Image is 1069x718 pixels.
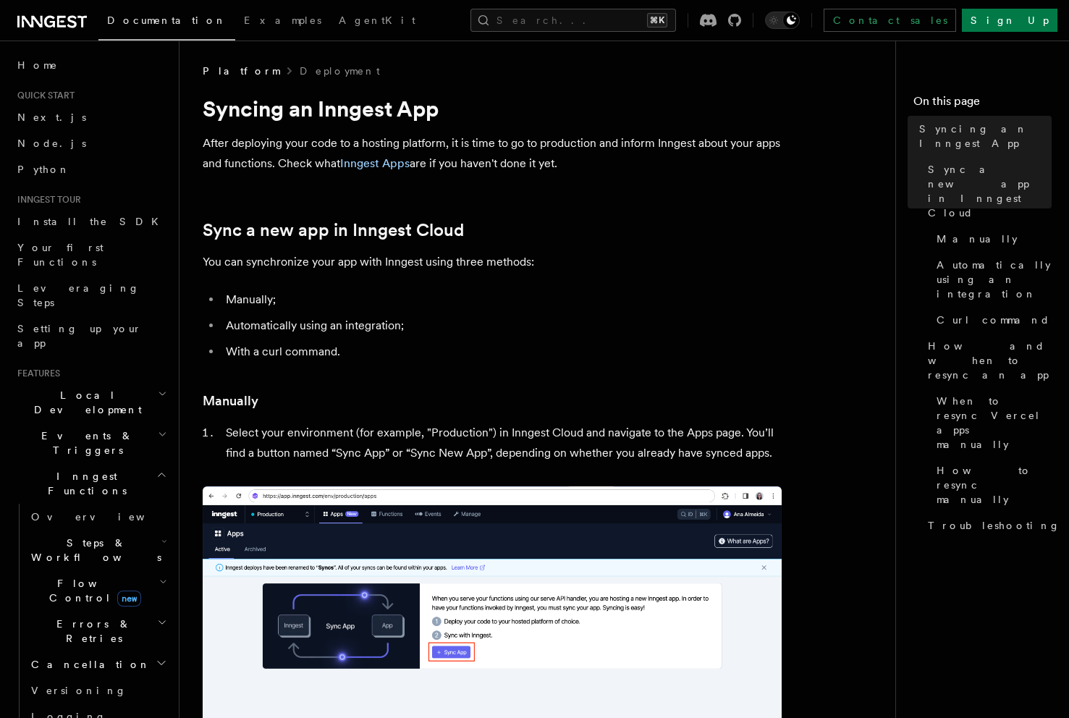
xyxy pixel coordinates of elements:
[922,156,1052,226] a: Sync a new app in Inngest Cloud
[17,216,167,227] span: Install the SDK
[922,512,1052,538] a: Troubleshooting
[31,511,180,523] span: Overview
[12,423,170,463] button: Events & Triggers
[340,156,410,170] a: Inngest Apps
[12,275,170,316] a: Leveraging Steps
[12,194,81,206] span: Inngest tour
[339,14,415,26] span: AgentKit
[922,333,1052,388] a: How and when to resync an app
[17,58,58,72] span: Home
[937,313,1050,327] span: Curl command
[25,617,157,646] span: Errors & Retries
[25,570,170,611] button: Flow Controlnew
[12,382,170,423] button: Local Development
[25,677,170,704] a: Versioning
[937,463,1052,507] span: How to resync manually
[12,463,170,504] button: Inngest Functions
[928,162,1052,220] span: Sync a new app in Inngest Cloud
[107,14,227,26] span: Documentation
[12,388,158,417] span: Local Development
[244,14,321,26] span: Examples
[221,342,782,362] li: With a curl command.
[221,316,782,336] li: Automatically using an integration;
[203,391,258,411] a: Manually
[931,252,1052,307] a: Automatically using an integration
[300,64,380,78] a: Deployment
[12,368,60,379] span: Features
[919,122,1052,151] span: Syncing an Inngest App
[12,316,170,356] a: Setting up your app
[25,651,170,677] button: Cancellation
[25,504,170,530] a: Overview
[12,130,170,156] a: Node.js
[12,156,170,182] a: Python
[470,9,676,32] button: Search...⌘K
[17,111,86,123] span: Next.js
[12,52,170,78] a: Home
[12,90,75,101] span: Quick start
[931,388,1052,457] a: When to resync Vercel apps manually
[937,394,1052,452] span: When to resync Vercel apps manually
[937,258,1052,301] span: Automatically using an integration
[12,104,170,130] a: Next.js
[203,252,782,272] p: You can synchronize your app with Inngest using three methods:
[25,576,159,605] span: Flow Control
[235,4,330,39] a: Examples
[12,208,170,235] a: Install the SDK
[17,323,142,349] span: Setting up your app
[931,226,1052,252] a: Manually
[931,457,1052,512] a: How to resync manually
[25,611,170,651] button: Errors & Retries
[25,657,151,672] span: Cancellation
[25,530,170,570] button: Steps & Workflows
[221,290,782,310] li: Manually;
[765,12,800,29] button: Toggle dark mode
[962,9,1057,32] a: Sign Up
[203,64,279,78] span: Platform
[937,232,1018,246] span: Manually
[98,4,235,41] a: Documentation
[17,242,103,268] span: Your first Functions
[12,235,170,275] a: Your first Functions
[203,220,464,240] a: Sync a new app in Inngest Cloud
[17,164,70,175] span: Python
[928,339,1052,382] span: How and when to resync an app
[647,13,667,28] kbd: ⌘K
[31,685,127,696] span: Versioning
[913,116,1052,156] a: Syncing an Inngest App
[12,428,158,457] span: Events & Triggers
[12,469,156,498] span: Inngest Functions
[913,93,1052,116] h4: On this page
[203,133,782,174] p: After deploying your code to a hosting platform, it is time to go to production and inform Innges...
[203,96,782,122] h1: Syncing an Inngest App
[928,518,1060,533] span: Troubleshooting
[17,282,140,308] span: Leveraging Steps
[931,307,1052,333] a: Curl command
[221,423,782,463] li: Select your environment (for example, "Production") in Inngest Cloud and navigate to the Apps pag...
[25,536,161,565] span: Steps & Workflows
[330,4,424,39] a: AgentKit
[824,9,956,32] a: Contact sales
[17,138,86,149] span: Node.js
[117,591,141,607] span: new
